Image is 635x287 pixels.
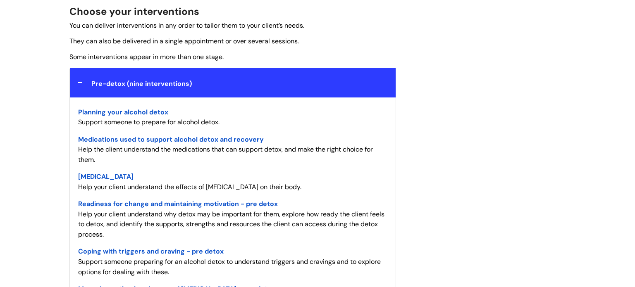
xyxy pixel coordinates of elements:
a: [MEDICAL_DATA] [78,169,134,182]
span: [MEDICAL_DATA] [78,172,134,181]
span: Pre-detox (nine interventions) [91,79,192,88]
span: - [168,108,172,116]
span: Support someone to prepare for alcohol detox. [78,118,220,126]
span: Readiness for change and maintaining motivation - pre detox [78,199,278,208]
a: Coping with triggers and craving - pre detox [78,244,224,256]
span: Medications used to support alcohol detox and recovery [78,135,264,144]
span: Help your client understand why detox may be important for them, explore how ready the client fee... [78,210,384,239]
span: Some interventions appear in more than one stage. [69,52,224,61]
span: Help your client understand the effects of [MEDICAL_DATA] on their body. [78,183,301,191]
span: Coping with triggers and craving - pre detox [78,247,224,256]
span: Planning your alcohol detox [78,108,168,116]
a: Readiness for change and maintaining motivation - pre detox [78,197,278,209]
span: You can deliver interventions in any order to tailor them to your client’s needs. [69,21,304,30]
span: Choose your interventions [69,5,199,18]
a: Planning your alcohol detox [78,105,168,117]
span: They can also be delivered in a single appointment or over several sessions. [69,37,299,45]
a: Medications used to support alcohol detox and recovery [78,132,264,145]
span: Support someone preparing for an alcohol detox to understand triggers and cravings and to explore... [78,257,381,276]
span: Help the client understand the medications that can support detox, and make the right choice for ... [78,145,373,164]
